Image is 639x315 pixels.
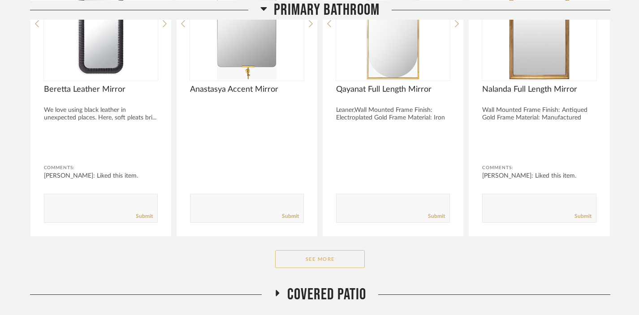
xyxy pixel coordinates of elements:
span: Anastasya Accent Mirror [190,85,304,94]
a: Submit [428,213,445,220]
div: [PERSON_NAME]: Liked this item. [482,171,596,180]
div: Comments: [482,163,596,172]
a: Submit [282,213,299,220]
div: Leaner,Wall Mounted Frame Finish: Electroplated Gold Frame Material: Iron [336,106,450,122]
span: Qayanat Full Length Mirror [336,85,450,94]
button: See More [275,250,365,268]
span: COVERED PATIO [287,285,366,304]
a: Submit [136,213,153,220]
span: Nalanda Full Length Mirror [482,85,596,94]
span: Beretta Leather Mirror [44,85,158,94]
div: We love using black leather in unexpected places. Here, soft pleats bri... [44,106,158,122]
div: [PERSON_NAME]: Liked this item. [44,171,158,180]
div: Comments: [44,163,158,172]
div: Wall Mounted Frame Finish: Antiqued Gold Frame Material: Manufactured Wo... [482,106,596,129]
a: Submit [574,213,592,220]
